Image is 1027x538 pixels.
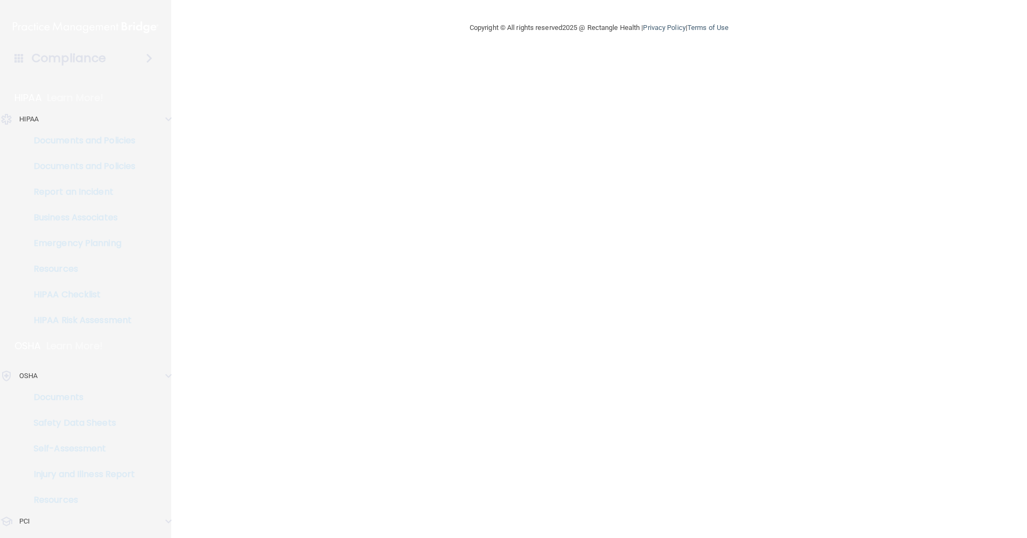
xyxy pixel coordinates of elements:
[7,264,153,274] p: Resources
[687,24,729,32] a: Terms of Use
[7,135,153,146] p: Documents and Policies
[7,289,153,300] p: HIPAA Checklist
[19,113,39,126] p: HIPAA
[7,392,153,403] p: Documents
[7,212,153,223] p: Business Associates
[47,91,104,104] p: Learn More!
[19,370,37,382] p: OSHA
[47,340,103,352] p: Learn More!
[14,340,41,352] p: OSHA
[14,91,42,104] p: HIPAA
[7,469,153,480] p: Injury and Illness Report
[7,495,153,505] p: Resources
[32,51,106,66] h4: Compliance
[7,443,153,454] p: Self-Assessment
[19,515,30,528] p: PCI
[643,24,685,32] a: Privacy Policy
[404,11,794,45] div: Copyright © All rights reserved 2025 @ Rectangle Health | |
[7,418,153,428] p: Safety Data Sheets
[13,17,158,38] img: PMB logo
[7,161,153,172] p: Documents and Policies
[7,187,153,197] p: Report an Incident
[7,315,153,326] p: HIPAA Risk Assessment
[7,238,153,249] p: Emergency Planning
